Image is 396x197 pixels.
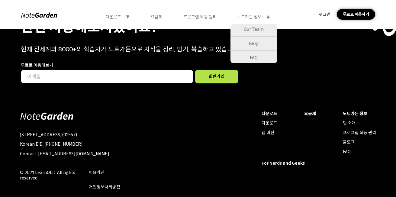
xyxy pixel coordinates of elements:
div: 노트가든 정보 [237,14,262,20]
div: 다운로드 [262,120,277,126]
div: 로그인 [319,12,330,17]
div: 개인정보처리방침 [89,184,120,190]
div: 요금제 [151,14,163,20]
div: 프로그램 작동 원리 [183,14,217,20]
div: 다운로드 [262,111,277,116]
div: 노트가든 정보 [343,111,376,116]
div: 무료로 이용해보기 [21,63,375,68]
div: [STREET_ADDRESS](02557) [20,132,134,137]
div: 회원가입 [195,70,238,84]
div: Our Team [230,24,277,35]
input: 이메일 [21,70,193,84]
div: 팀 소개 [343,120,376,126]
div: Korean EID. [PHONE_NUMBER] [20,141,134,147]
div: Blog [230,38,277,49]
div: FAQ [230,52,277,63]
div: 다운로드 [105,14,121,20]
div: © 2021 LearnObit. All rights reserved [20,170,80,190]
div: 현재 전세계의 8000+의 학습자가 노트가든으로 지식을 정리, 암기, 복습하고 있습니다! [21,45,375,53]
div: 이용약관 [89,170,105,175]
div: FAQ [343,149,376,154]
div: For Nerds and Geeks [262,160,305,166]
div: 블로그 [343,139,376,145]
div: 프로그램 작동 원리 [343,130,376,135]
div: Contact. [EMAIL_ADDRESS][DOMAIN_NAME] [20,151,134,157]
div: 무료로 이용하기 [337,9,375,20]
div: 요금제 [304,111,316,116]
div: 웹 버전 [262,130,277,135]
